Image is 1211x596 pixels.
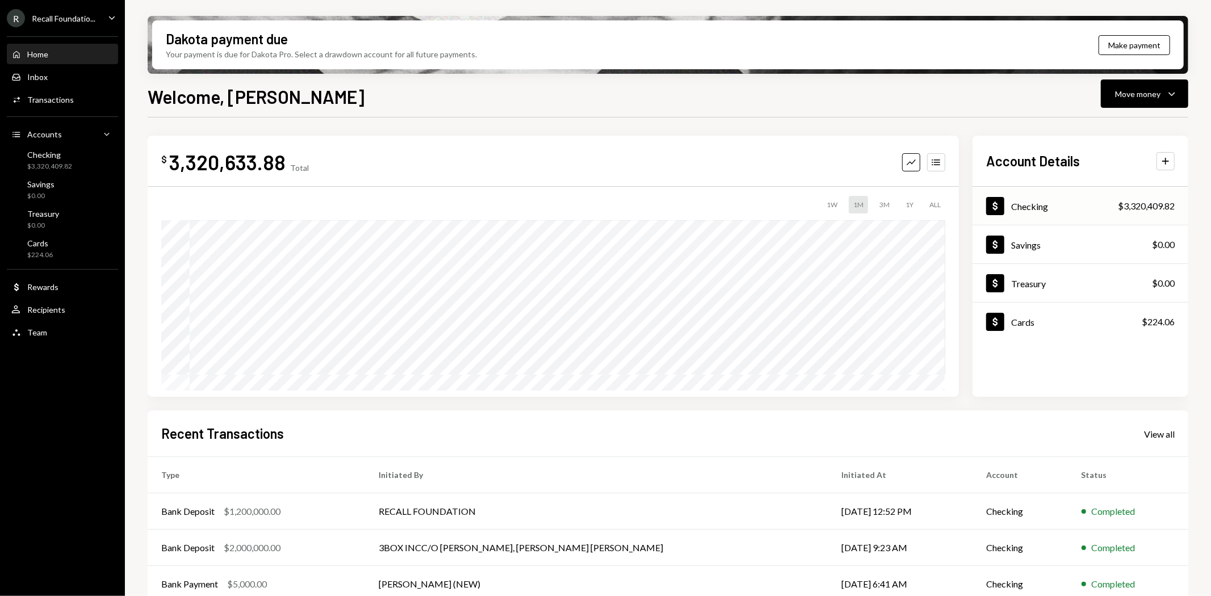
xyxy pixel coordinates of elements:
div: $224.06 [1142,315,1175,329]
h1: Welcome, [PERSON_NAME] [148,85,364,108]
div: $0.00 [27,191,55,201]
div: Your payment is due for Dakota Pro. Select a drawdown account for all future payments. [166,48,477,60]
div: Completed [1092,577,1135,591]
a: Cards$224.06 [973,303,1188,341]
div: 1M [849,196,868,213]
a: Team [7,322,118,342]
a: Recipients [7,299,118,320]
th: Type [148,457,365,493]
h2: Recent Transactions [161,424,284,443]
div: Savings [27,179,55,189]
div: 1W [822,196,842,213]
div: Savings [1011,240,1041,250]
div: 1Y [901,196,918,213]
div: Treasury [27,209,59,219]
a: Inbox [7,66,118,87]
a: Rewards [7,276,118,297]
div: Rewards [27,282,58,292]
a: Accounts [7,124,118,144]
div: Recall Foundatio... [32,14,95,23]
div: $224.06 [27,250,53,260]
div: 3M [875,196,894,213]
div: Bank Deposit [161,541,215,555]
div: Transactions [27,95,74,104]
a: View all [1144,427,1175,440]
a: Home [7,44,118,64]
div: Bank Payment [161,577,218,591]
button: Move money [1101,79,1188,108]
div: Home [27,49,48,59]
td: Checking [973,493,1068,530]
td: 3BOX INCC/O [PERSON_NAME], [PERSON_NAME] [PERSON_NAME] [365,530,828,566]
div: Treasury [1011,278,1046,289]
div: Move money [1115,88,1160,100]
div: Bank Deposit [161,505,215,518]
a: Savings$0.00 [7,176,118,203]
a: Cards$224.06 [7,235,118,262]
div: Checking [1011,201,1048,212]
a: Checking$3,320,409.82 [973,187,1188,225]
div: $2,000,000.00 [224,541,280,555]
div: $ [161,154,167,165]
a: Savings$0.00 [973,225,1188,263]
td: RECALL FOUNDATION [365,493,828,530]
div: Recipients [27,305,65,314]
a: Treasury$0.00 [973,264,1188,302]
h2: Account Details [986,152,1080,170]
th: Initiated By [365,457,828,493]
th: Initiated At [828,457,973,493]
div: Team [27,328,47,337]
div: Accounts [27,129,62,139]
a: Transactions [7,89,118,110]
div: Checking [27,150,72,160]
div: $0.00 [27,221,59,230]
div: $0.00 [1152,238,1175,251]
div: View all [1144,429,1175,440]
div: Dakota payment due [166,30,288,48]
th: Status [1068,457,1188,493]
button: Make payment [1099,35,1170,55]
td: Checking [973,530,1068,566]
div: $5,000.00 [227,577,267,591]
div: R [7,9,25,27]
td: [DATE] 12:52 PM [828,493,973,530]
div: Completed [1092,505,1135,518]
div: 3,320,633.88 [169,149,286,175]
div: $3,320,409.82 [27,162,72,171]
div: Inbox [27,72,48,82]
div: $3,320,409.82 [1118,199,1175,213]
div: Completed [1092,541,1135,555]
div: Total [290,163,309,173]
a: Treasury$0.00 [7,205,118,233]
div: Cards [1011,317,1034,328]
div: $0.00 [1152,276,1175,290]
div: Cards [27,238,53,248]
th: Account [973,457,1068,493]
a: Checking$3,320,409.82 [7,146,118,174]
td: [DATE] 9:23 AM [828,530,973,566]
div: ALL [925,196,945,213]
div: $1,200,000.00 [224,505,280,518]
